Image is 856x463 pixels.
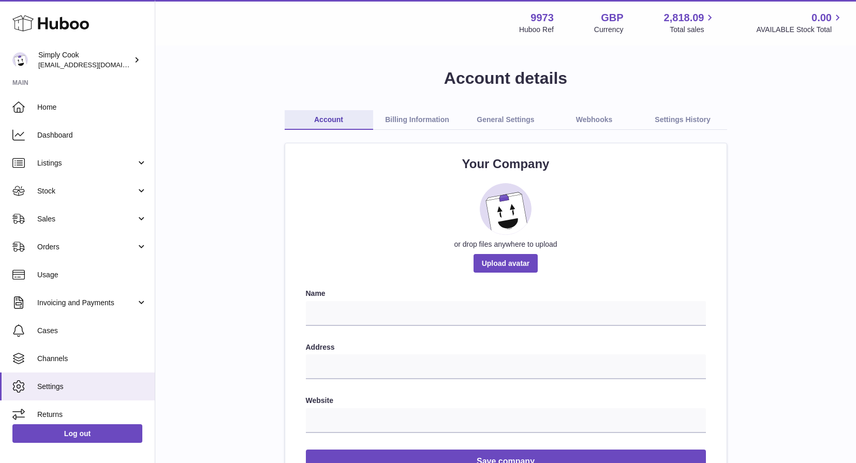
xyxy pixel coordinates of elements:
strong: GBP [601,11,623,25]
span: Returns [37,410,147,420]
a: Settings History [639,110,727,130]
div: or drop files anywhere to upload [306,240,706,249]
h1: Account details [172,67,839,89]
span: 2,818.09 [664,11,704,25]
span: Total sales [670,25,716,35]
span: Listings [37,158,136,168]
a: Billing Information [373,110,462,130]
span: [EMAIL_ADDRESS][DOMAIN_NAME] [38,61,152,69]
span: Channels [37,354,147,364]
a: General Settings [462,110,550,130]
label: Website [306,396,706,406]
a: Account [285,110,373,130]
span: Cases [37,326,147,336]
span: Home [37,102,147,112]
span: Settings [37,382,147,392]
span: Usage [37,270,147,280]
span: 0.00 [811,11,832,25]
a: 2,818.09 Total sales [664,11,716,35]
span: AVAILABLE Stock Total [756,25,844,35]
div: Huboo Ref [519,25,554,35]
span: Invoicing and Payments [37,298,136,308]
img: placeholder_image.svg [480,183,532,235]
a: Log out [12,424,142,443]
span: Stock [37,186,136,196]
strong: 9973 [530,11,554,25]
div: Simply Cook [38,50,131,70]
label: Address [306,342,706,352]
span: Orders [37,242,136,252]
a: Webhooks [550,110,639,130]
label: Name [306,289,706,298]
span: Sales [37,214,136,224]
a: 0.00 AVAILABLE Stock Total [756,11,844,35]
div: Currency [594,25,624,35]
span: Dashboard [37,130,147,140]
h2: Your Company [306,156,706,172]
span: Upload avatar [474,254,538,273]
img: tech@simplycook.com [12,52,28,68]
